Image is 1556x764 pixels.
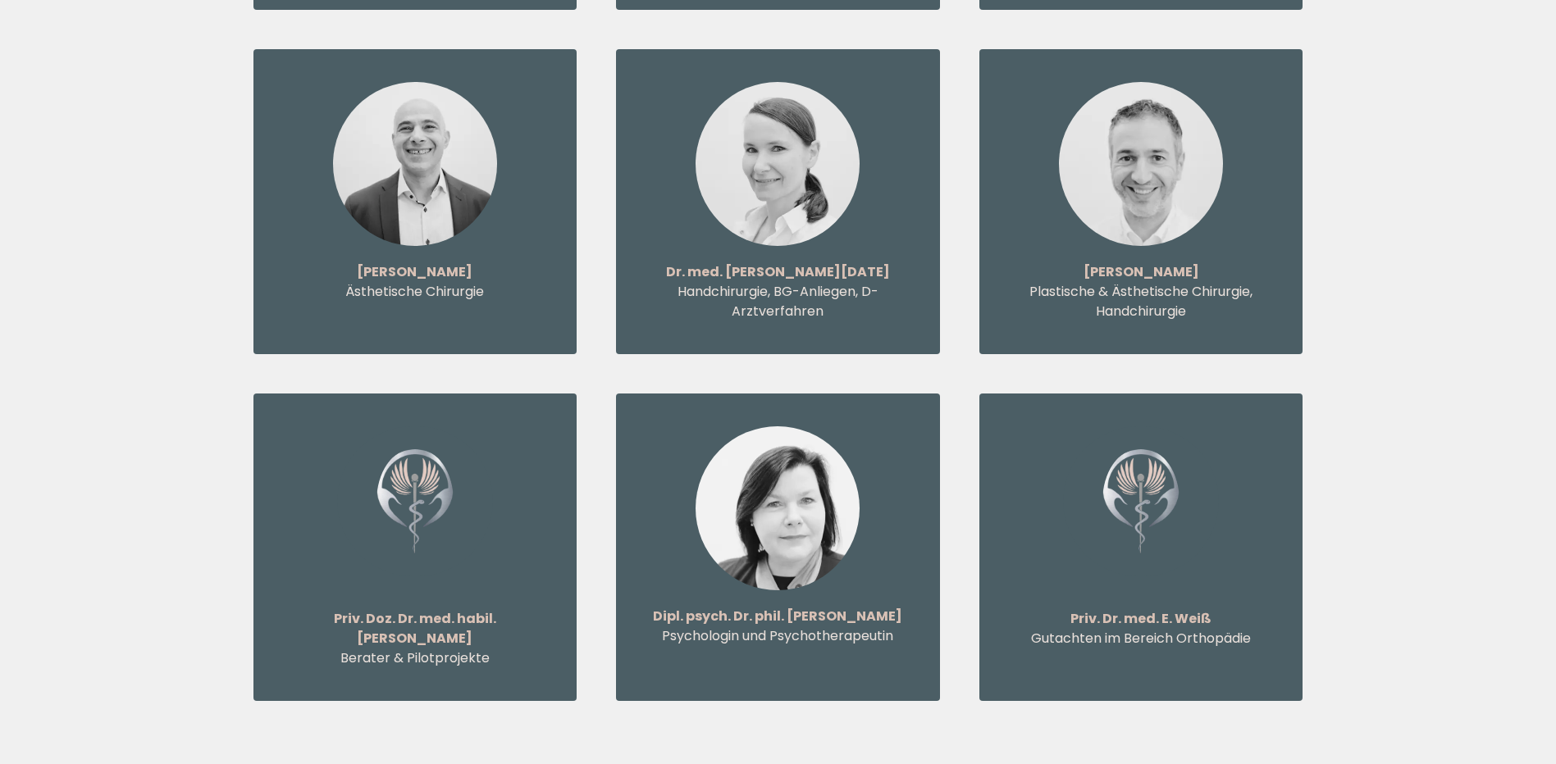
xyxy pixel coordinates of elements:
img: Priv. Dr. med. E. Weiß - Gutachten im Bereich Orthopädie [1063,426,1219,576]
img: Priv. Doz. Dr. med. habil. Michael Steen - Berater & Pilotprojekte [337,426,493,576]
strong: Priv. Doz. Dr. med. habil. [PERSON_NAME] [334,609,496,648]
p: Psychologin und Psychotherapeutin [649,626,907,646]
img: Dr. med. Susanne Freitag - Handchirurgie, BG-Anliegen, D-Arztverfahren [696,82,860,246]
img: Hassan Azi - Ästhetische Chirurgie [333,82,497,246]
p: Berater & Pilotprojekte [286,648,545,668]
p: [PERSON_NAME] [1012,262,1271,282]
strong: Priv. Dr. med. E. Weiß [1070,609,1211,628]
img: Dipl. psych. Dr. phil. Carola Freigang - Psychologin und Psychotherapeutin [696,426,860,590]
p: Gutachten im Bereich Orthopädie [1012,629,1271,648]
p: [PERSON_NAME] [286,262,545,282]
p: Plastische & Ästhetische Chirurgie, Handchirurgie [1012,282,1271,321]
img: Moritz Brill - Plastische & Ästhetische Chirurgie, Handchirurgie [1059,82,1223,246]
strong: Dr. med. [PERSON_NAME][DATE] [666,262,890,281]
p: Ästhetische Chirurgie [286,282,545,302]
p: Handchirurgie, BG-Anliegen, D-Arztverfahren [649,282,907,321]
strong: Dipl. psych. Dr. phil. [PERSON_NAME] [653,607,902,625]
